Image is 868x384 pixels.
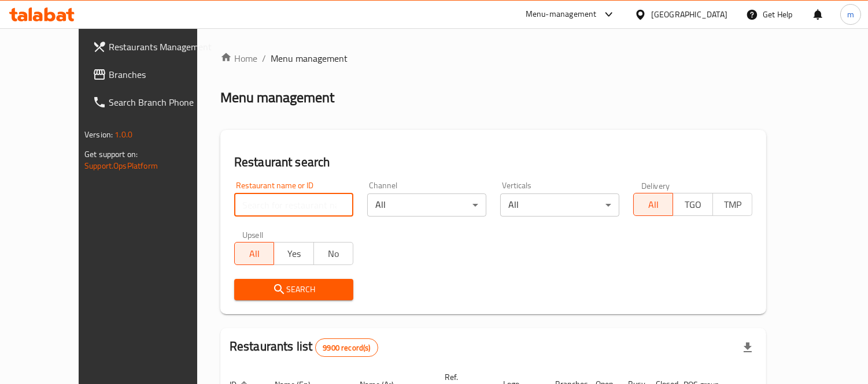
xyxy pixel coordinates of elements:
[83,88,224,116] a: Search Branch Phone
[651,8,727,21] div: [GEOGRAPHIC_DATA]
[712,193,752,216] button: TMP
[678,196,708,213] span: TGO
[239,245,269,262] span: All
[315,338,378,357] div: Total records count
[316,342,377,353] span: 9900 record(s)
[271,51,348,65] span: Menu management
[234,193,353,217] input: Search for restaurant name or ID..
[234,279,353,300] button: Search
[220,51,257,65] a: Home
[84,147,138,162] span: Get support on:
[279,245,309,262] span: Yes
[526,8,597,21] div: Menu-management
[220,51,766,65] nav: breadcrumb
[84,127,113,142] span: Version:
[109,68,215,81] span: Branches
[718,196,748,213] span: TMP
[109,40,215,54] span: Restaurants Management
[734,334,762,361] div: Export file
[234,242,274,265] button: All
[234,154,752,171] h2: Restaurant search
[673,193,712,216] button: TGO
[313,242,353,265] button: No
[83,61,224,88] a: Branches
[641,181,670,189] label: Delivery
[220,88,334,107] h2: Menu management
[242,230,264,238] label: Upsell
[638,196,668,213] span: All
[262,51,266,65] li: /
[367,193,486,217] div: All
[274,242,313,265] button: Yes
[230,338,378,357] h2: Restaurants list
[243,282,344,297] span: Search
[633,193,673,216] button: All
[847,8,854,21] span: m
[114,127,132,142] span: 1.0.0
[109,95,215,109] span: Search Branch Phone
[83,33,224,61] a: Restaurants Management
[319,245,349,262] span: No
[84,158,158,173] a: Support.OpsPlatform
[500,193,619,217] div: All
